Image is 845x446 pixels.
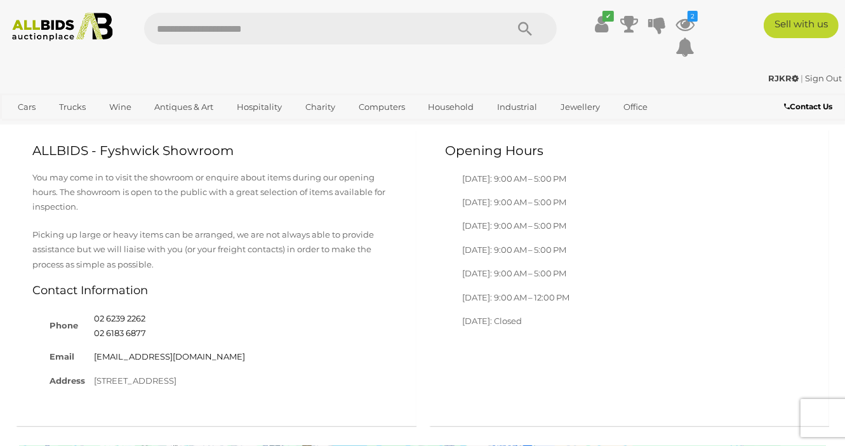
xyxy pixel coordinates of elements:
button: Search [493,13,557,44]
a: [EMAIL_ADDRESS][DOMAIN_NAME] [94,351,245,362]
i: 2 [688,11,698,22]
h3: Contact Information [32,285,400,297]
td: [DATE]: 9:00 AM – 5:00 PM [458,191,575,214]
a: RJKR [768,73,801,83]
td: [DATE]: 9:00 AM – 12:00 PM [458,286,575,309]
a: 02 6239 2262 [94,313,145,323]
a: Trucks [51,97,94,118]
a: Sign Out [805,73,842,83]
a: [GEOGRAPHIC_DATA] [59,118,166,139]
a: Wine [101,97,140,118]
p: Picking up large or heavy items can be arranged, we are not always able to provide assistance but... [32,227,400,272]
i: ✔ [602,11,614,22]
a: Contact Us [784,100,835,114]
strong: Email [50,351,74,362]
b: Contact Us [784,102,832,111]
a: Sports [10,118,52,139]
a: Household [420,97,482,118]
a: 2 [675,13,695,36]
a: Office [615,97,656,118]
strong: Phone [50,320,78,330]
a: Charity [297,97,343,118]
td: [DATE]: 9:00 AM – 5:00 PM [458,167,575,191]
td: [DATE]: Closed [458,309,575,333]
a: Hospitality [229,97,290,118]
a: Antiques & Art [146,97,222,118]
td: [DATE]: 9:00 AM – 5:00 PM [458,262,575,285]
a: Jewellery [552,97,608,118]
a: Cars [10,97,44,118]
h2: ALLBIDS - Fyshwick Showroom [32,144,400,158]
a: Industrial [489,97,545,118]
td: [DATE]: 9:00 AM – 5:00 PM [458,214,575,238]
a: Computers [350,97,413,118]
a: 02 6183 6877 [94,328,146,338]
strong: Address [50,375,85,386]
strong: RJKR [768,73,799,83]
p: You may come in to visit the showroom or enquire about items during our opening hours. The showro... [32,170,400,215]
a: ✔ [592,13,611,36]
td: [DATE]: 9:00 AM – 5:00 PM [458,238,575,262]
img: Allbids.com.au [6,13,119,41]
span: | [801,73,803,83]
h2: Opening Hours [446,144,813,158]
td: [STREET_ADDRESS] [90,369,250,393]
a: Sell with us [764,13,839,38]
